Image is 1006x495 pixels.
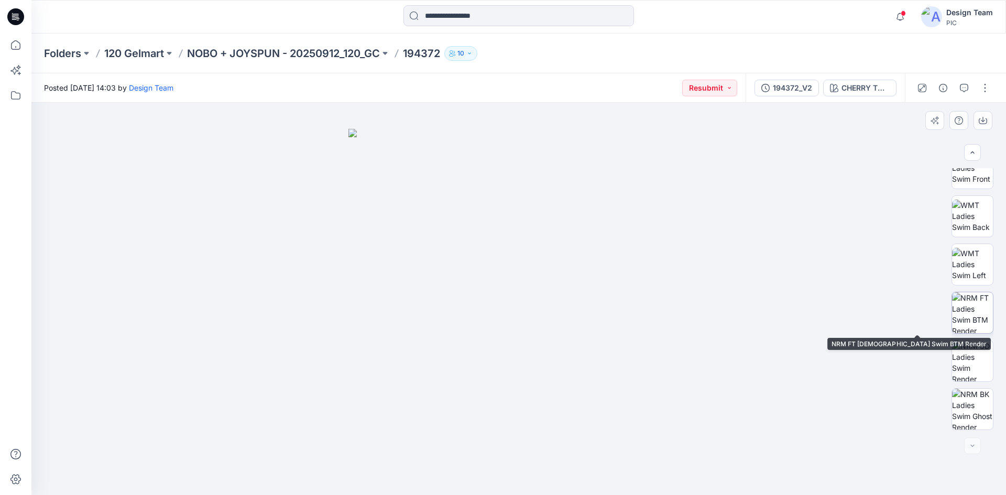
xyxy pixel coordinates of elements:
button: 194372_V2 [754,80,819,96]
img: avatar [921,6,942,27]
img: NRM FT Ladies Swim BTM Render [952,292,993,333]
div: 194372_V2 [773,82,812,94]
span: Posted [DATE] 14:03 by [44,82,173,93]
img: NRM SD Ladies Swim Render [952,340,993,381]
img: WMT Ladies Swim Front [952,151,993,184]
div: Design Team [946,6,993,19]
p: 194372 [403,46,440,61]
div: CHERRY TOMATO [841,82,890,94]
div: PIC [946,19,993,27]
a: Folders [44,46,81,61]
a: 120 Gelmart [104,46,164,61]
img: WMT Ladies Swim Back [952,200,993,233]
button: Details [935,80,952,96]
button: CHERRY TOMATO [823,80,896,96]
p: 10 [457,48,464,59]
a: NOBO + JOYSPUN - 20250912_120_GC [187,46,380,61]
a: Design Team [129,83,173,92]
button: 10 [444,46,477,61]
img: NRM BK Ladies Swim Ghost Render [952,389,993,430]
img: WMT Ladies Swim Left [952,248,993,281]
